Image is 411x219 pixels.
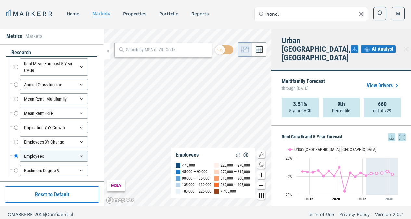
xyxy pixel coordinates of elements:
p: 5-year CAGR [289,107,311,114]
strong: 9th [337,101,345,107]
div: 270,000 — 315,000 [221,169,250,175]
div: Rent Mean Forecast 5 Year CAGR [20,58,88,76]
path: Sunday, 29 Aug, 19:00, -16.3. Urban Honolulu, HI. [343,190,346,192]
div: Population YoY Growth [20,122,88,133]
a: reports [191,11,209,16]
strong: 660 [378,101,387,107]
div: 315,000 — 360,000 [221,175,250,182]
path: Sunday, 29 Aug, 19:00, 3.18. Urban Honolulu, HI. [375,172,378,175]
img: Reload Legend [234,151,242,159]
a: MARKERR [6,9,54,18]
tspan: 2015 [305,197,313,201]
div: Mean Rent - SFR [20,108,88,119]
span: Confidential [46,212,73,217]
text: -20% [285,193,292,197]
div: Annual Gross Income [20,79,88,90]
a: Mapbox logo [106,197,135,204]
span: © [8,212,11,217]
p: Multifamily Forecast [282,79,325,92]
div: Mean Rent - Multifamily [20,93,88,104]
div: MSA [107,180,125,191]
path: Saturday, 29 Aug, 19:00, 10.31. Urban Honolulu, HI. [338,166,341,168]
path: Wednesday, 29 Aug, 19:00, 6.11. Urban Honolulu, HI. [328,170,330,172]
svg: Interactive chart [282,141,401,206]
div: 135,000 — 180,000 [182,182,211,188]
strong: 3.51% [293,101,307,107]
a: properties [123,11,146,16]
div: 45,000 — 90,000 [182,169,207,175]
h4: Urban [GEOGRAPHIC_DATA], [GEOGRAPHIC_DATA] [282,36,351,62]
canvas: Map [104,29,271,206]
button: Change style map button [257,161,265,169]
button: AI Analyst [361,45,396,53]
div: Employees [20,151,88,162]
input: Search by MSA, ZIP, Property Name, or Address [266,7,364,21]
button: Reset to Default [5,186,99,203]
path: Thursday, 29 Aug, 19:00, 5.35. Urban Honolulu, HI. [301,170,304,173]
tspan: 2020 [332,197,340,201]
input: Search by MSA or ZIP Code [126,47,208,53]
path: Monday, 29 Aug, 19:00, 6.45. Urban Honolulu, HI. [317,169,320,172]
a: Privacy Policy [339,211,370,218]
a: Term of Use [308,211,334,218]
img: Settings [242,151,250,159]
div: 360,000 — 405,000 [221,182,250,188]
button: Show/Hide Legend Map Button [257,150,265,158]
p: Percentile [332,107,350,114]
text: 0% [288,174,292,179]
path: Wednesday, 29 Aug, 19:00, 5.59. Urban Honolulu, HI. [386,170,389,172]
div: Rent Growth and 5-Year Forecast. Highcharts interactive chart. [282,141,406,206]
tspan: 2025 [358,197,366,201]
text: Urban [GEOGRAPHIC_DATA], [GEOGRAPHIC_DATA] [294,147,376,152]
li: Markets [25,33,42,40]
a: home [67,11,79,16]
button: Other options map button [257,192,265,200]
div: Employees 3Y Change [20,136,88,147]
div: research [6,49,97,57]
div: < 45,000 [182,162,195,169]
div: Bachelors Degree % [20,165,88,176]
path: Tuesday, 29 Aug, 19:00, 0.17. Urban Honolulu, HI. [322,175,325,177]
path: Saturday, 29 Aug, 19:00, 3.02. Urban Honolulu, HI. [370,172,373,175]
path: Tuesday, 29 Aug, 19:00, 3.55. Urban Honolulu, HI. [381,172,383,174]
a: Version 2.0.7 [375,211,403,218]
span: M [396,10,400,17]
button: M [392,7,405,20]
div: > 405,000 [221,188,236,195]
path: Thursday, 29 Aug, 19:00, 0.25. Urban Honolulu, HI. [333,175,336,177]
g: Urban Honolulu, HI, line 2 of 2 with 5 data points. [370,170,394,175]
path: Friday, 29 Aug, 19:00, 0.74. Urban Honolulu, HI. [365,174,367,177]
a: markets [92,11,110,16]
h5: Rent Growth and 5-Year Forecast [282,133,406,141]
path: Saturday, 29 Aug, 19:00, 4.37. Urban Honolulu, HI. [312,171,314,174]
span: MARKERR [11,212,34,217]
text: 20% [286,156,292,161]
p: out of 729 [373,107,391,114]
div: 180,000 — 225,000 [182,188,211,195]
tspan: 2030 [385,197,393,201]
span: 2025 | [34,212,46,217]
path: Thursday, 29 Aug, 19:00, 2.26. Urban Honolulu, HI. [391,173,394,175]
span: through [DATE] [282,84,325,92]
button: Show Urban Honolulu, HI [288,147,325,152]
a: View Drivers [367,82,401,89]
span: AI Analyst [372,45,393,53]
div: Employees [176,152,199,158]
path: Tuesday, 29 Aug, 19:00, -0.35. Urban Honolulu, HI. [354,175,357,178]
button: Zoom in map button [257,171,265,179]
div: 90,000 — 135,000 [182,175,209,182]
path: Monday, 29 Aug, 19:00, 3.8. Urban Honolulu, HI. [349,171,352,174]
li: Metrics [6,33,22,40]
path: Friday, 29 Aug, 19:00, 4.76. Urban Honolulu, HI. [306,171,309,173]
path: Thursday, 29 Aug, 19:00, 3.75. Urban Honolulu, HI. [359,171,362,174]
div: 225,000 — 270,000 [221,162,250,169]
a: Portfolio [159,11,178,16]
button: Zoom out map button [257,182,265,189]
